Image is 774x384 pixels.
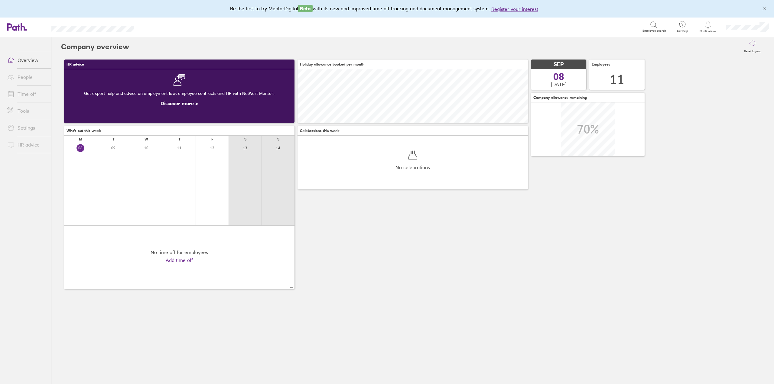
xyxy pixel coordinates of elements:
[298,5,313,12] span: Beta
[300,129,340,133] span: Celebrations this week
[69,86,290,101] div: Get expert help and advice on employment law, employee contracts and HR with NatWest Mentor.
[554,61,564,68] span: SEP
[67,62,84,66] span: HR advice
[740,37,764,56] button: Reset layout
[178,137,180,141] div: T
[2,139,51,151] a: HR advice
[698,30,718,33] span: Notifications
[2,54,51,66] a: Overview
[2,105,51,117] a: Tools
[553,72,564,82] span: 08
[673,29,692,33] span: Get help
[211,137,213,141] div: F
[61,37,129,56] h2: Company overview
[698,21,718,33] a: Notifications
[2,122,51,134] a: Settings
[150,24,166,29] div: Search
[2,88,51,100] a: Time off
[533,95,587,100] span: Company allowance remaining
[112,137,115,141] div: T
[300,62,364,66] span: Holiday allowance booked per month
[610,72,624,87] div: 11
[145,137,148,141] div: W
[166,257,193,263] a: Add time off
[740,48,764,53] label: Reset layout
[642,29,666,33] span: Employee search
[161,100,198,106] a: Discover more >
[151,250,208,255] div: No time off for employees
[277,137,279,141] div: S
[67,129,101,133] span: Who's out this week
[395,165,430,170] span: No celebrations
[2,71,51,83] a: People
[592,62,610,66] span: Employees
[244,137,246,141] div: S
[551,82,567,87] span: [DATE]
[79,137,82,141] div: M
[230,5,544,13] div: Be the first to try MentorDigital with its new and improved time off tracking and document manage...
[491,5,538,13] button: Register your interest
